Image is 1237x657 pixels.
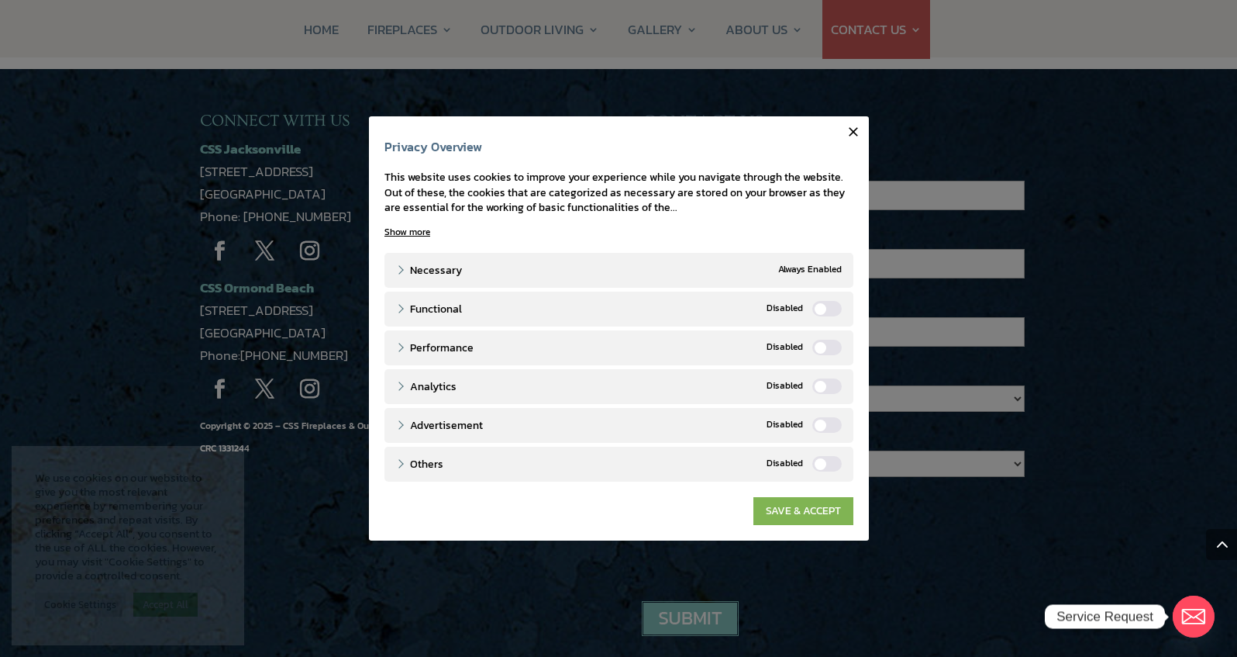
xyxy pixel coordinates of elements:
a: Analytics [396,379,457,395]
a: Show more [384,225,430,239]
a: SAVE & ACCEPT [753,497,853,525]
div: This website uses cookies to improve your experience while you navigate through the website. Out ... [384,170,853,216]
h4: Privacy Overview [384,140,853,162]
a: Performance [396,340,474,356]
a: Advertisement [396,417,483,434]
a: Functional [396,301,462,317]
span: Always Enabled [778,262,842,278]
a: Necessary [396,262,462,278]
a: Others [396,456,443,472]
